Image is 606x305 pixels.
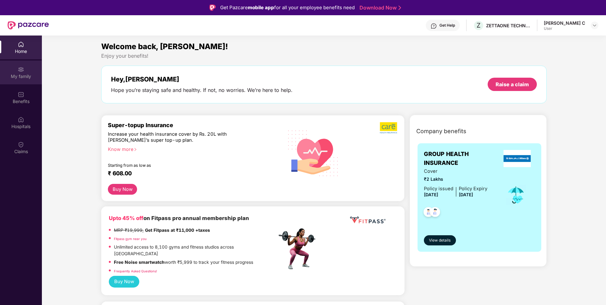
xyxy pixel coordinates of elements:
[424,192,438,197] span: [DATE]
[459,185,487,192] div: Policy Expiry
[496,81,529,88] div: Raise a claim
[429,237,451,243] span: View details
[108,131,250,144] div: Increase your health insurance cover by Rs. 20L with [PERSON_NAME]’s super top-up plan.
[359,4,399,11] a: Download Now
[439,23,455,28] div: Get Help
[114,237,147,241] a: Fitpass gym near you
[111,75,293,83] div: Hey, [PERSON_NAME]
[114,269,157,273] a: Frequently Asked Questions!
[109,215,249,221] b: on Fitpass pro annual membership plan
[18,41,24,48] img: svg+xml;base64,PHN2ZyBpZD0iSG9tZSIgeG1sbnM9Imh0dHA6Ly93d3cudzMub3JnLzIwMDAvc3ZnIiB3aWR0aD0iMjAiIG...
[431,23,437,29] img: svg+xml;base64,PHN2ZyBpZD0iSGVscC0zMngzMiIgeG1sbnM9Imh0dHA6Ly93d3cudzMub3JnLzIwMDAvc3ZnIiB3aWR0aD...
[220,4,355,11] div: Get Pazcare for all your employee benefits need
[427,205,443,221] img: svg+xml;base64,PHN2ZyB4bWxucz0iaHR0cDovL3d3dy53My5vcmcvMjAwMC9zdmciIHdpZHRoPSI0OC45NDMiIGhlaWdodD...
[114,244,277,257] p: Unlimited access to 8,100 gyms and fitness studios across [GEOGRAPHIC_DATA]
[8,21,49,29] img: New Pazcare Logo
[424,235,456,245] button: View details
[544,20,585,26] div: [PERSON_NAME] C
[349,214,387,226] img: fppp.png
[209,4,216,11] img: Logo
[108,122,277,128] div: Super-topup Insurance
[248,4,274,10] strong: mobile app
[380,122,398,134] img: b5dec4f62d2307b9de63beb79f102df3.png
[114,259,253,266] p: worth ₹5,999 to track your fitness progress
[283,122,344,184] img: svg+xml;base64,PHN2ZyB4bWxucz0iaHR0cDovL3d3dy53My5vcmcvMjAwMC9zdmciIHhtbG5zOnhsaW5rPSJodHRwOi8vd3...
[101,42,228,51] span: Welcome back, [PERSON_NAME]!
[108,163,250,167] div: Starting from as low as
[277,227,321,271] img: fpp.png
[108,184,137,195] button: Buy Now
[504,150,531,167] img: insurerLogo
[108,170,271,178] div: ₹ 608.00
[145,228,210,233] strong: Get Fitpass at ₹11,000 +taxes
[134,148,137,151] span: right
[101,53,547,59] div: Enjoy your benefits!
[109,276,139,288] button: Buy Now
[399,4,401,11] img: Stroke
[421,205,436,221] img: svg+xml;base64,PHN2ZyB4bWxucz0iaHR0cDovL3d3dy53My5vcmcvMjAwMC9zdmciIHdpZHRoPSI0OC45NDMiIGhlaWdodD...
[18,141,24,148] img: svg+xml;base64,PHN2ZyBpZD0iQ2xhaW0iIHhtbG5zPSJodHRwOi8vd3d3LnczLm9yZy8yMDAwL3N2ZyIgd2lkdGg9IjIwIi...
[18,116,24,123] img: svg+xml;base64,PHN2ZyBpZD0iSG9zcGl0YWxzIiB4bWxucz0iaHR0cDovL3d3dy53My5vcmcvMjAwMC9zdmciIHdpZHRoPS...
[424,150,499,168] span: GROUP HEALTH INSURANCE
[424,185,453,192] div: Policy issued
[18,91,24,98] img: svg+xml;base64,PHN2ZyBpZD0iQmVuZWZpdHMiIHhtbG5zPSJodHRwOi8vd3d3LnczLm9yZy8yMDAwL3N2ZyIgd2lkdGg9Ij...
[111,87,293,94] div: Hope you’re staying safe and healthy. If not, no worries. We’re here to help.
[486,23,530,29] div: ZETTAONE TECHNOLOGIES INDIA PRIVATE LIMITED
[506,185,526,205] img: icon
[109,215,143,221] b: Upto 45% off
[424,176,487,183] span: ₹2 Lakhs
[18,66,24,73] img: svg+xml;base64,PHN2ZyB3aWR0aD0iMjAiIGhlaWdodD0iMjAiIHZpZXdCb3g9IjAgMCAyMCAyMCIgZmlsbD0ibm9uZSIgeG...
[592,23,597,28] img: svg+xml;base64,PHN2ZyBpZD0iRHJvcGRvd24tMzJ4MzIiIHhtbG5zPSJodHRwOi8vd3d3LnczLm9yZy8yMDAwL3N2ZyIgd2...
[416,127,466,136] span: Company benefits
[477,22,481,29] span: Z
[108,146,273,151] div: Know more
[114,260,165,265] strong: Free Noise smartwatch
[114,228,144,233] del: MRP ₹19,999,
[459,192,473,197] span: [DATE]
[544,26,585,31] div: User
[424,168,487,175] span: Cover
